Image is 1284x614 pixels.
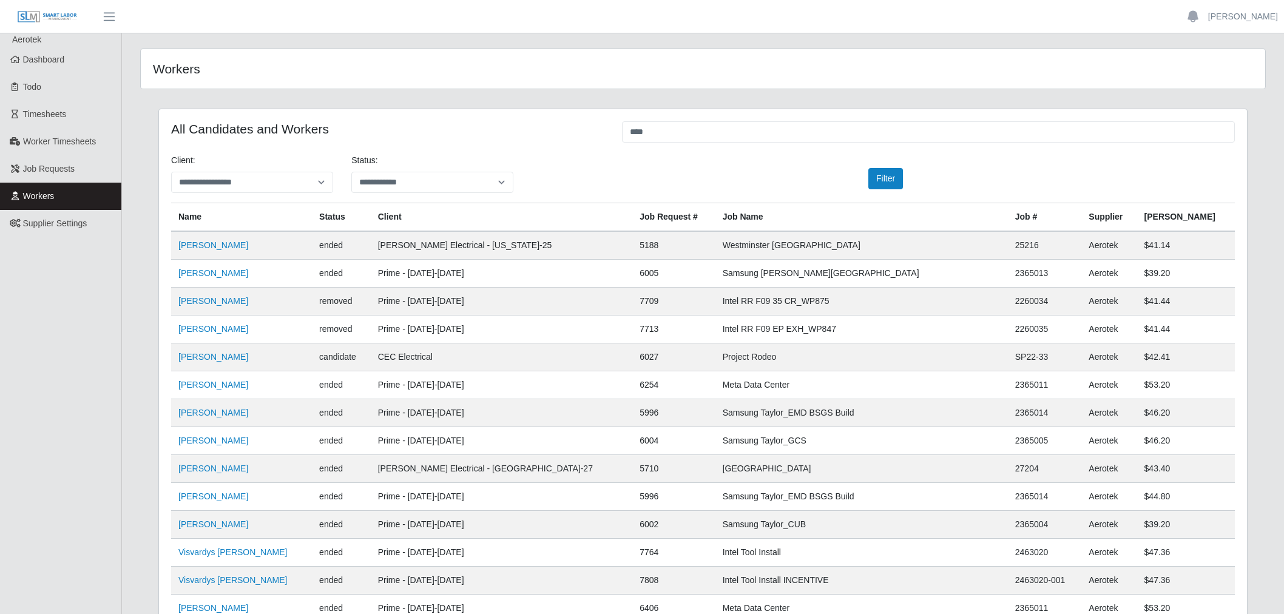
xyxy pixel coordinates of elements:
[17,10,78,24] img: SLM Logo
[1137,315,1235,343] td: $41.44
[12,35,41,44] span: Aerotek
[312,343,371,371] td: candidate
[632,260,715,288] td: 6005
[1008,511,1082,539] td: 2365004
[715,427,1008,455] td: Samsung Taylor_GCS
[1008,399,1082,427] td: 2365014
[1081,567,1137,595] td: Aerotek
[1137,427,1235,455] td: $46.20
[715,539,1008,567] td: Intel Tool Install
[312,399,371,427] td: ended
[1137,343,1235,371] td: $42.41
[178,240,248,250] a: [PERSON_NAME]
[312,315,371,343] td: removed
[715,511,1008,539] td: Samsung Taylor_CUB
[632,371,715,399] td: 6254
[1137,567,1235,595] td: $47.36
[178,352,248,362] a: [PERSON_NAME]
[715,231,1008,260] td: Westminster [GEOGRAPHIC_DATA]
[23,82,41,92] span: Todo
[312,260,371,288] td: ended
[715,260,1008,288] td: Samsung [PERSON_NAME][GEOGRAPHIC_DATA]
[371,315,632,343] td: Prime - [DATE]-[DATE]
[632,203,715,232] th: Job Request #
[371,539,632,567] td: Prime - [DATE]-[DATE]
[371,455,632,483] td: [PERSON_NAME] Electrical - [GEOGRAPHIC_DATA]-27
[715,315,1008,343] td: Intel RR F09 EP EXH_WP847
[312,203,371,232] th: Status
[1137,203,1235,232] th: [PERSON_NAME]
[1008,427,1082,455] td: 2365005
[1137,260,1235,288] td: $39.20
[371,567,632,595] td: Prime - [DATE]-[DATE]
[171,203,312,232] th: Name
[178,519,248,529] a: [PERSON_NAME]
[1008,567,1082,595] td: 2463020-001
[715,399,1008,427] td: Samsung Taylor_EMD BSGS Build
[1008,203,1082,232] th: Job #
[1137,539,1235,567] td: $47.36
[178,547,287,557] a: Visvardys [PERSON_NAME]
[312,288,371,315] td: removed
[178,296,248,306] a: [PERSON_NAME]
[371,231,632,260] td: [PERSON_NAME] Electrical - [US_STATE]-25
[632,455,715,483] td: 5710
[632,399,715,427] td: 5996
[312,371,371,399] td: ended
[371,371,632,399] td: Prime - [DATE]-[DATE]
[1081,511,1137,539] td: Aerotek
[312,567,371,595] td: ended
[1137,511,1235,539] td: $39.20
[178,324,248,334] a: [PERSON_NAME]
[1081,371,1137,399] td: Aerotek
[1008,231,1082,260] td: 25216
[371,343,632,371] td: CEC Electrical
[1081,231,1137,260] td: Aerotek
[1008,483,1082,511] td: 2365014
[1081,315,1137,343] td: Aerotek
[371,203,632,232] th: Client
[371,260,632,288] td: Prime - [DATE]-[DATE]
[371,483,632,511] td: Prime - [DATE]-[DATE]
[1137,483,1235,511] td: $44.80
[632,231,715,260] td: 5188
[632,483,715,511] td: 5996
[1137,231,1235,260] td: $41.14
[178,268,248,278] a: [PERSON_NAME]
[1081,203,1137,232] th: Supplier
[178,464,248,473] a: [PERSON_NAME]
[371,427,632,455] td: Prime - [DATE]-[DATE]
[371,399,632,427] td: Prime - [DATE]-[DATE]
[1081,427,1137,455] td: Aerotek
[312,483,371,511] td: ended
[1081,343,1137,371] td: Aerotek
[23,55,65,64] span: Dashboard
[1008,343,1082,371] td: SP22-33
[715,343,1008,371] td: Project Rodeo
[178,575,287,585] a: Visvardys [PERSON_NAME]
[23,109,67,119] span: Timesheets
[351,154,378,167] label: Status:
[632,567,715,595] td: 7808
[632,539,715,567] td: 7764
[171,121,604,137] h4: All Candidates and Workers
[1137,288,1235,315] td: $41.44
[632,288,715,315] td: 7709
[312,455,371,483] td: ended
[178,380,248,390] a: [PERSON_NAME]
[632,427,715,455] td: 6004
[1137,371,1235,399] td: $53.20
[23,137,96,146] span: Worker Timesheets
[312,511,371,539] td: ended
[632,511,715,539] td: 6002
[1081,288,1137,315] td: Aerotek
[1008,371,1082,399] td: 2365011
[632,343,715,371] td: 6027
[312,231,371,260] td: ended
[178,491,248,501] a: [PERSON_NAME]
[153,61,601,76] h4: Workers
[715,483,1008,511] td: Samsung Taylor_EMD BSGS Build
[371,288,632,315] td: Prime - [DATE]-[DATE]
[1081,260,1137,288] td: Aerotek
[1008,315,1082,343] td: 2260035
